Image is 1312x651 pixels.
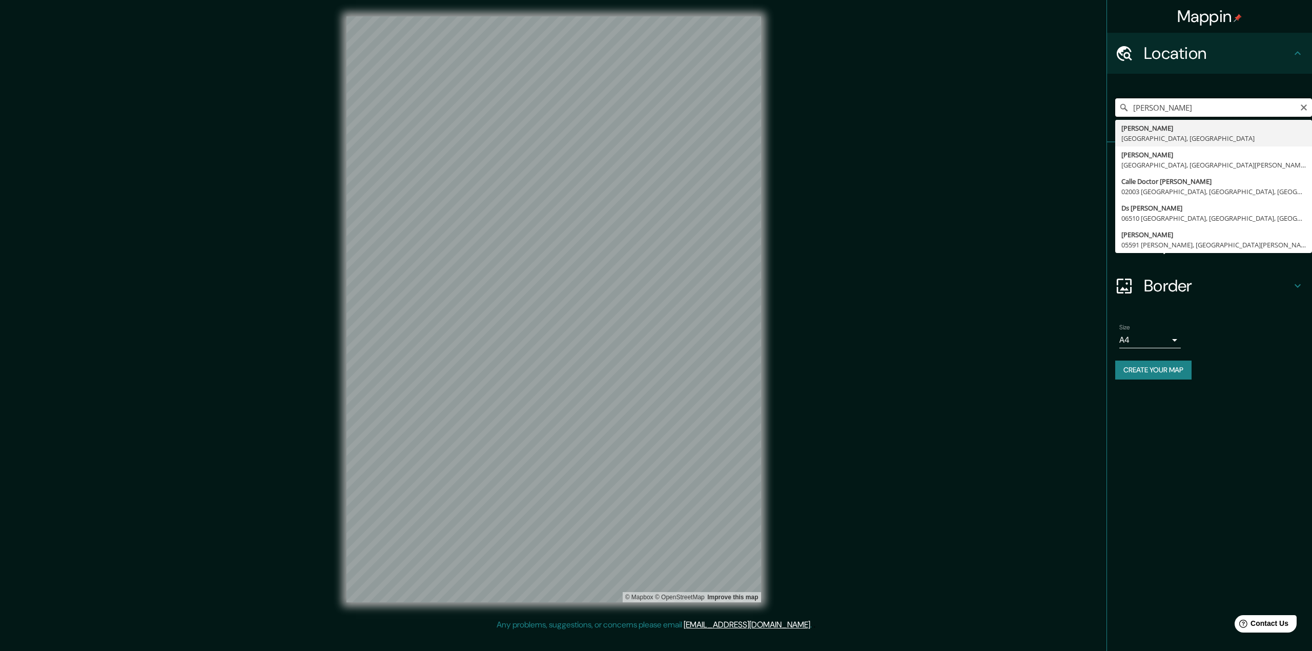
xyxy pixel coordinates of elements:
[1107,183,1312,224] div: Style
[684,619,810,630] a: [EMAIL_ADDRESS][DOMAIN_NAME]
[1121,123,1306,133] div: [PERSON_NAME]
[1177,6,1242,27] h4: Mappin
[655,594,705,601] a: OpenStreetMap
[1107,142,1312,183] div: Pins
[1221,611,1301,640] iframe: Help widget launcher
[1144,43,1291,64] h4: Location
[1115,98,1312,117] input: Pick your city or area
[1119,323,1130,332] label: Size
[1121,203,1306,213] div: Ds [PERSON_NAME]
[1121,133,1306,143] div: [GEOGRAPHIC_DATA], [GEOGRAPHIC_DATA]
[1107,224,1312,265] div: Layout
[1115,361,1192,380] button: Create your map
[1121,186,1306,197] div: 02003 [GEOGRAPHIC_DATA], [GEOGRAPHIC_DATA], [GEOGRAPHIC_DATA]
[346,16,761,602] canvas: Map
[1107,265,1312,306] div: Border
[1107,33,1312,74] div: Location
[1300,102,1308,112] button: Clear
[1121,176,1306,186] div: Calle Doctor [PERSON_NAME]
[1234,14,1242,22] img: pin-icon.png
[1121,150,1306,160] div: [PERSON_NAME]
[1121,240,1306,250] div: 05591 [PERSON_NAME], [GEOGRAPHIC_DATA][PERSON_NAME], [GEOGRAPHIC_DATA]
[625,594,653,601] a: Mapbox
[813,619,815,631] div: .
[1144,235,1291,255] h4: Layout
[812,619,813,631] div: .
[1121,229,1306,240] div: [PERSON_NAME]
[1121,160,1306,170] div: [GEOGRAPHIC_DATA], [GEOGRAPHIC_DATA][PERSON_NAME], [GEOGRAPHIC_DATA]
[1121,213,1306,223] div: 06510 [GEOGRAPHIC_DATA], [GEOGRAPHIC_DATA], [GEOGRAPHIC_DATA]
[1144,276,1291,296] h4: Border
[707,594,758,601] a: Map feedback
[1119,332,1181,348] div: A4
[497,619,812,631] p: Any problems, suggestions, or concerns please email .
